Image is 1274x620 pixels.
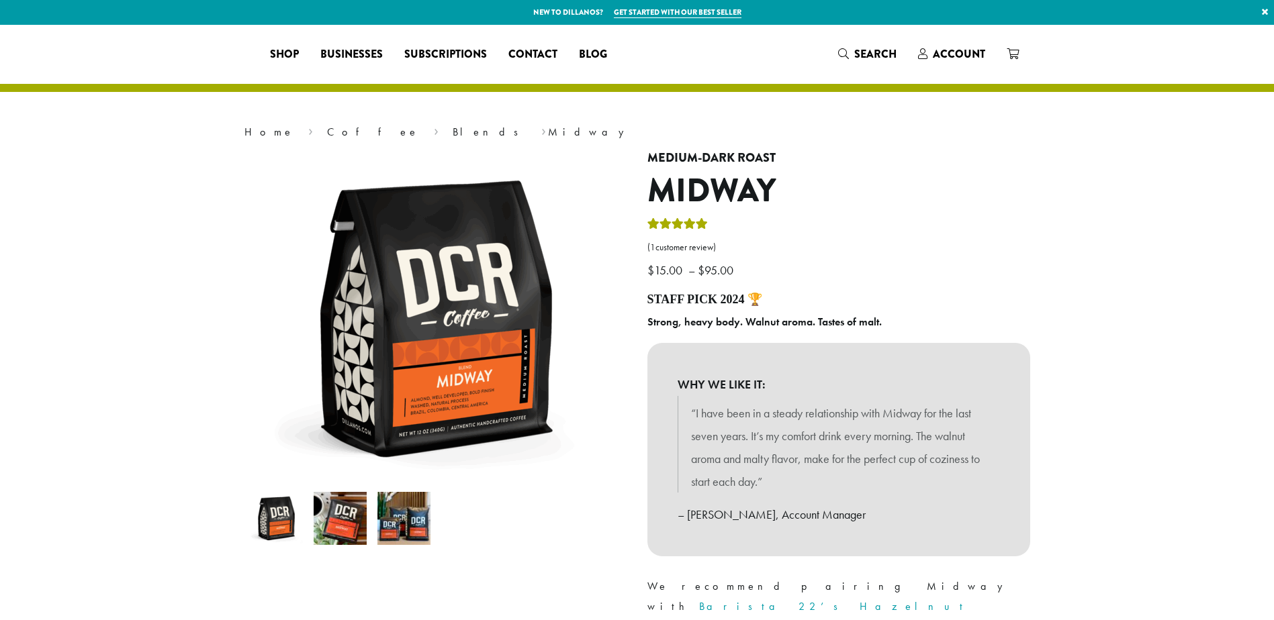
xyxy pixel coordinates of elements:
span: Account [933,46,985,62]
img: Midway - Image 3 [377,492,430,545]
p: – [PERSON_NAME], Account Manager [678,503,1000,526]
h1: Midway [647,172,1030,211]
span: $ [698,262,704,278]
span: Blog [579,46,607,63]
span: 1 [650,242,655,253]
span: Search [854,46,897,62]
h4: STAFF PICK 2024 🏆 [647,293,1030,307]
span: $ [647,262,654,278]
span: Shop [270,46,299,63]
nav: Breadcrumb [244,124,1030,140]
b: Strong, heavy body. Walnut aroma. Tastes of malt. [647,315,882,329]
span: › [541,119,546,140]
span: › [434,119,439,140]
bdi: 15.00 [647,262,686,278]
a: Blends [453,125,527,139]
span: Subscriptions [404,46,487,63]
bdi: 95.00 [698,262,737,278]
b: WHY WE LIKE IT: [678,373,1000,396]
a: Home [244,125,294,139]
a: Get started with our best seller [614,7,741,18]
p: “I have been in a steady relationship with Midway for the last seven years. It’s my comfort drink... [691,402,987,493]
h4: Medium-Dark Roast [647,151,1030,166]
a: Coffee [327,125,419,139]
div: Rated 5.00 out of 5 [647,216,708,236]
img: Midway - Image 2 [314,492,367,545]
img: Midway [250,492,303,545]
span: – [688,262,695,278]
a: (1customer review) [647,241,1030,254]
a: Shop [259,44,310,65]
span: Contact [508,46,557,63]
span: › [308,119,313,140]
a: Search [827,43,907,65]
span: Businesses [320,46,383,63]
